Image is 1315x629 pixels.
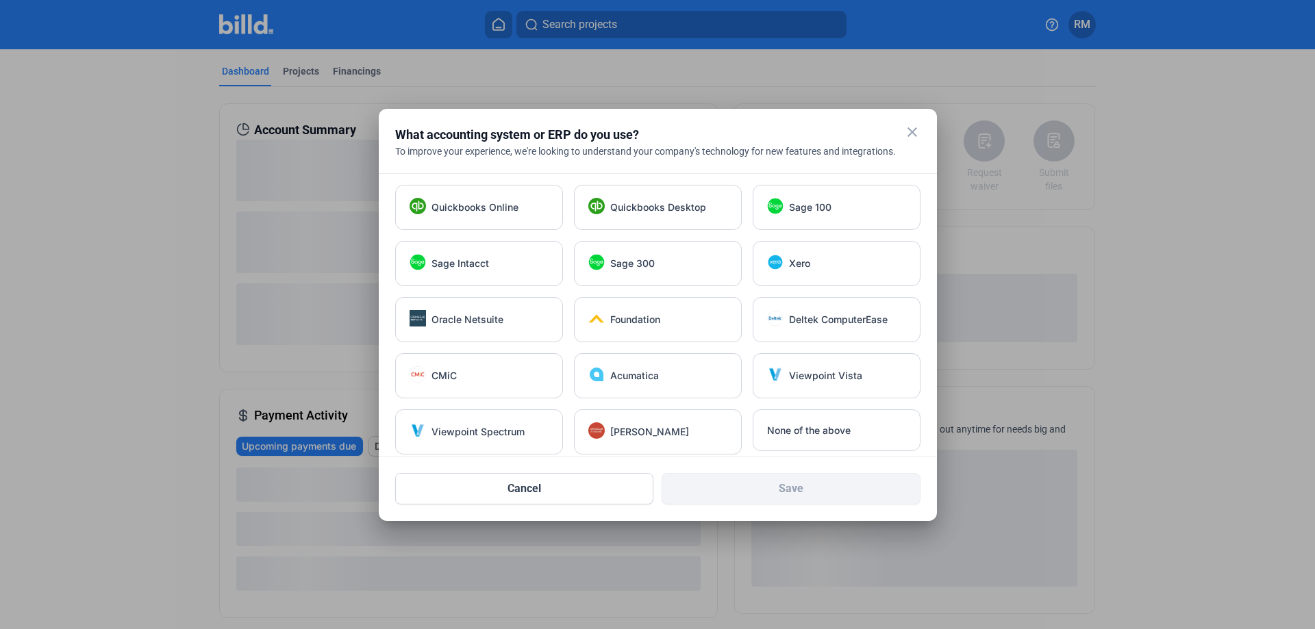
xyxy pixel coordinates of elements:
span: Viewpoint Vista [789,369,862,383]
button: Cancel [395,473,654,504]
span: Quickbooks Online [431,201,518,214]
span: [PERSON_NAME] [610,425,689,439]
span: None of the above [767,424,851,437]
span: Oracle Netsuite [431,313,503,326]
span: Quickbooks Desktop [610,201,706,214]
span: Viewpoint Spectrum [431,425,525,439]
mat-icon: close [904,124,920,140]
div: What accounting system or ERP do you use? [395,125,886,144]
span: Sage 100 [789,201,831,214]
span: Sage Intacct [431,257,489,270]
button: Save [662,473,920,504]
span: Sage 300 [610,257,655,270]
span: Foundation [610,313,660,326]
span: CMiC [431,369,457,383]
div: To improve your experience, we're looking to understand your company's technology for new feature... [395,144,920,158]
span: Xero [789,257,810,270]
span: Deltek ComputerEase [789,313,888,326]
span: Acumatica [610,369,659,383]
